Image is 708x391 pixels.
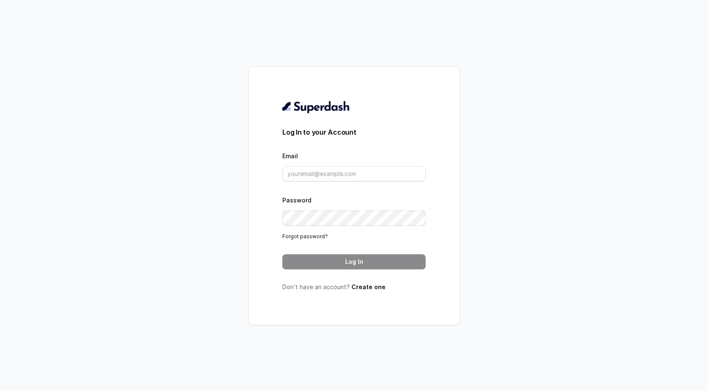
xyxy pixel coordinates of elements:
[282,254,426,269] button: Log In
[282,127,426,137] h3: Log In to your Account
[351,283,386,290] a: Create one
[282,100,350,114] img: light.svg
[282,233,328,239] a: Forgot password?
[282,152,298,160] label: Email
[282,197,311,204] label: Password
[282,166,426,181] input: youremail@example.com
[282,283,426,291] p: Don’t have an account?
